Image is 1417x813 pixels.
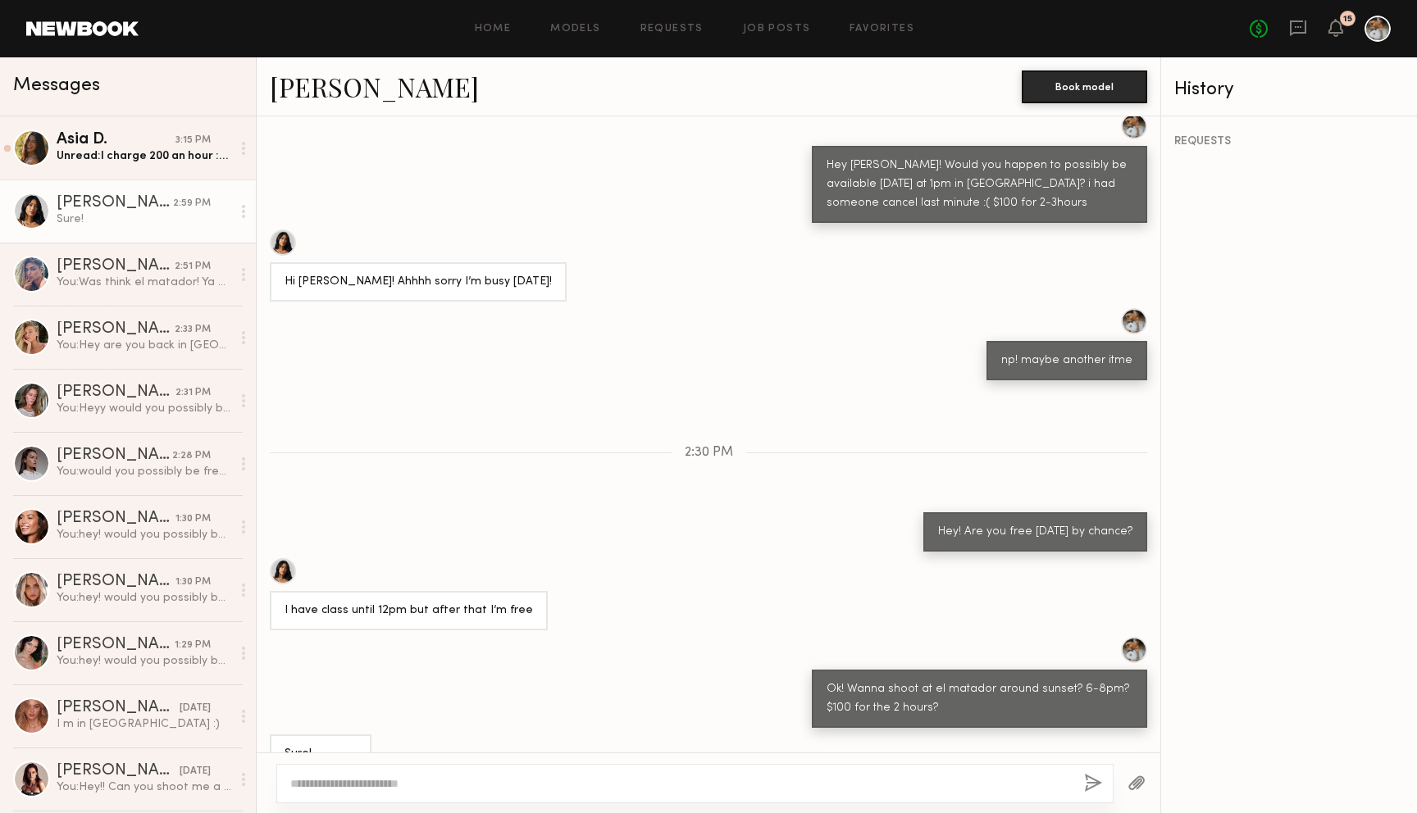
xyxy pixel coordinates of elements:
[57,195,173,211] div: [PERSON_NAME]
[57,527,231,543] div: You: hey! would you possibly be free [DATE] evening to do a sexy yet tasteful beach shoot with a ...
[57,574,175,590] div: [PERSON_NAME]
[175,511,211,527] div: 1:30 PM
[1022,70,1147,103] button: Book model
[57,447,172,464] div: [PERSON_NAME]
[57,464,231,479] div: You: would you possibly be free [DATE] evening to do a sexy yet tasteful beach shoot with a mirro...
[57,321,175,338] div: [PERSON_NAME]
[938,523,1132,542] div: Hey! Are you free [DATE] by chance?
[57,511,175,527] div: [PERSON_NAME]
[285,273,552,292] div: Hi [PERSON_NAME]! Ahhhh sorry I’m busy [DATE]!
[57,590,231,606] div: You: hey! would you possibly be free [DATE] evening to do a sexy yet tasteful beach shoot with a ...
[550,24,600,34] a: Models
[57,700,180,716] div: [PERSON_NAME]
[175,133,211,148] div: 3:15 PM
[175,322,211,338] div: 2:33 PM
[180,764,211,779] div: [DATE]
[57,258,175,275] div: [PERSON_NAME]
[57,716,231,732] div: I m in [GEOGRAPHIC_DATA] :)
[1174,136,1404,148] div: REQUESTS
[640,24,704,34] a: Requests
[270,69,479,104] a: [PERSON_NAME]
[1174,80,1404,99] div: History
[1022,79,1147,93] a: Book model
[743,24,811,34] a: Job Posts
[1001,352,1132,370] div: np! maybe another itme
[57,637,175,653] div: [PERSON_NAME]
[13,76,100,95] span: Messages
[850,24,914,34] a: Favorites
[57,132,175,148] div: Asia D.
[175,259,211,275] div: 2:51 PM
[57,211,231,227] div: Sure!
[57,148,231,164] div: Unread: I charge 200 an hour :) please let me know if you’re still interested
[57,401,231,416] div: You: Heyy would you possibly be free [DATE] evening to do a sexy yet tasteful beach shoot with a ...
[57,763,180,779] div: [PERSON_NAME]
[827,680,1132,718] div: Ok! Wanna shoot at el matador around sunset? 6-8pm? $100 for the 2 hours?
[172,448,211,464] div: 2:28 PM
[180,701,211,716] div: [DATE]
[57,653,231,669] div: You: hey! would you possibly be free [DATE] evening to do a sexy yet tasteful beach shoot with a ...
[173,196,211,211] div: 2:59 PM
[175,638,211,653] div: 1:29 PM
[285,745,357,764] div: Sure!
[175,385,211,401] div: 2:31 PM
[57,384,175,401] div: [PERSON_NAME]
[1343,15,1352,24] div: 15
[175,575,211,590] div: 1:30 PM
[827,157,1132,213] div: Hey [PERSON_NAME]! Would you happen to possibly be available [DATE] at 1pm in [GEOGRAPHIC_DATA]? ...
[475,24,512,34] a: Home
[57,338,231,353] div: You: Hey are you back in [GEOGRAPHIC_DATA]?:)
[57,275,231,290] div: You: Was think el matador! Ya my website is [DOMAIN_NAME]
[285,602,533,620] div: I have class until 12pm but after that I’m free
[57,779,231,795] div: You: Hey!! Can you shoot me a text? :) [PHONE_NUMBER]
[685,446,733,460] span: 2:30 PM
